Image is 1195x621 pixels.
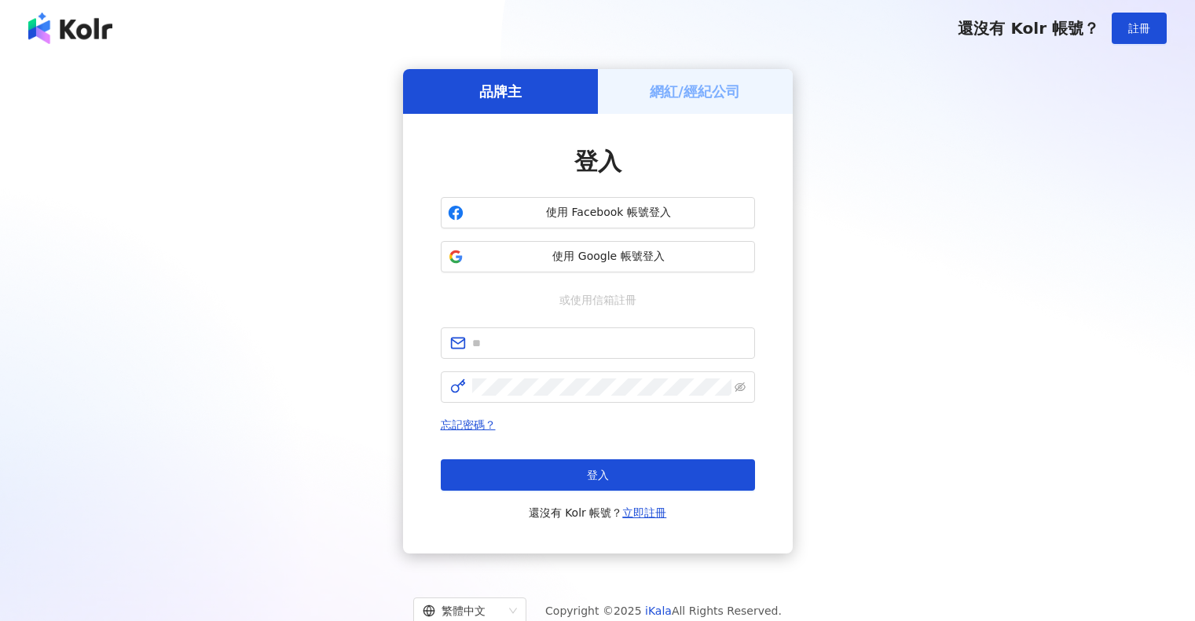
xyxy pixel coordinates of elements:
a: iKala [645,605,672,617]
span: 註冊 [1128,22,1150,35]
a: 立即註冊 [622,506,666,519]
h5: 網紅/經紀公司 [650,82,740,101]
span: 登入 [574,148,621,175]
button: 使用 Google 帳號登入 [441,241,755,272]
span: 登入 [587,469,609,481]
span: 使用 Google 帳號登入 [470,249,748,265]
span: 還沒有 Kolr 帳號？ [529,503,667,522]
h5: 品牌主 [479,82,522,101]
span: 還沒有 Kolr 帳號？ [958,19,1099,38]
img: logo [28,13,112,44]
span: Copyright © 2025 All Rights Reserved. [545,601,782,620]
button: 登入 [441,459,755,491]
span: eye-invisible [735,382,746,393]
a: 忘記密碼？ [441,418,496,431]
span: 或使用信箱註冊 [548,291,647,309]
button: 使用 Facebook 帳號登入 [441,197,755,228]
button: 註冊 [1112,13,1167,44]
span: 使用 Facebook 帳號登入 [470,205,748,221]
